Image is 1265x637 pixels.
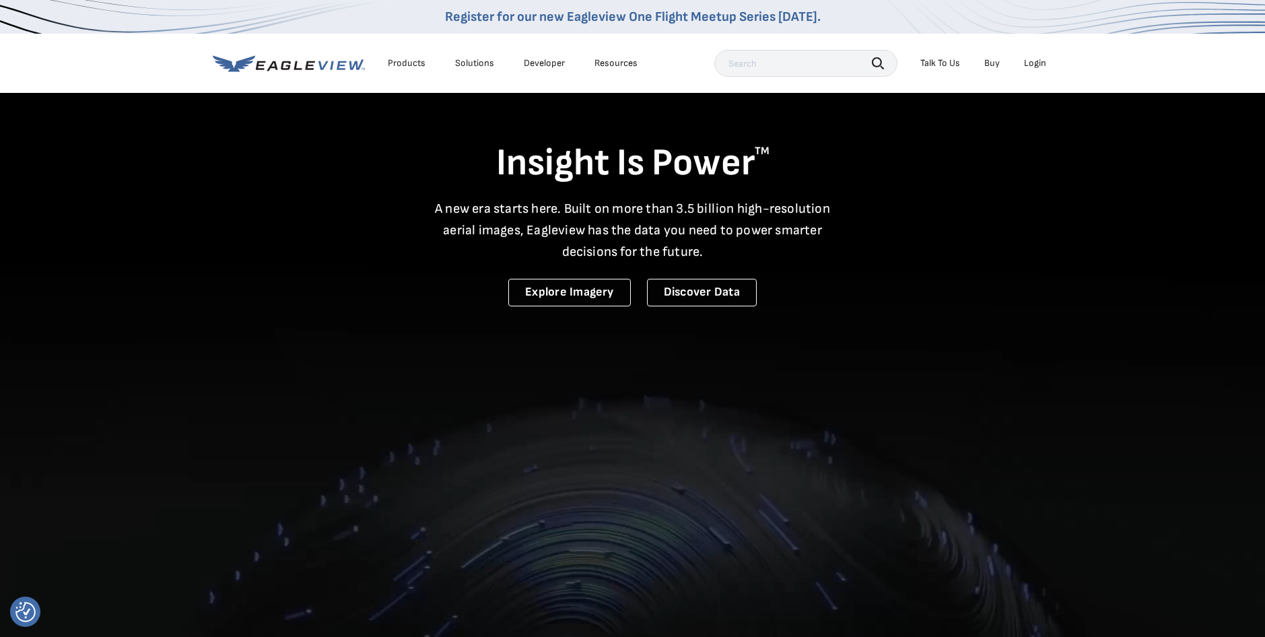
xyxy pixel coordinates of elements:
a: Buy [984,57,1000,69]
a: Register for our new Eagleview One Flight Meetup Series [DATE]. [445,9,821,25]
div: Products [388,57,425,69]
a: Developer [524,57,565,69]
div: Login [1024,57,1046,69]
div: Solutions [455,57,494,69]
h1: Insight Is Power [213,140,1053,187]
input: Search [714,50,897,77]
button: Consent Preferences [15,602,36,622]
a: Explore Imagery [508,279,631,306]
a: Discover Data [647,279,757,306]
div: Talk To Us [920,57,960,69]
p: A new era starts here. Built on more than 3.5 billion high-resolution aerial images, Eagleview ha... [427,198,839,263]
img: Revisit consent button [15,602,36,622]
sup: TM [755,145,770,158]
div: Resources [594,57,638,69]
